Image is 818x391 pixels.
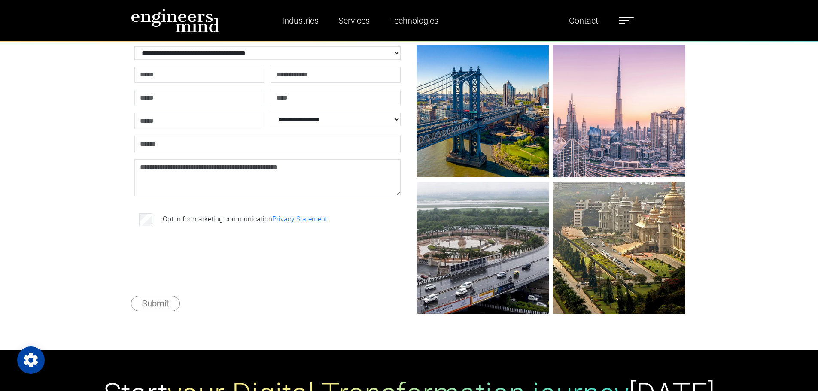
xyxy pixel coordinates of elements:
[417,45,549,177] img: gif
[417,182,549,314] img: gif
[163,214,327,224] label: Opt in for marketing communication
[272,215,327,223] a: Privacy Statement
[131,9,219,33] img: logo
[136,242,267,275] iframe: reCAPTCHA
[553,45,685,177] img: gif
[553,182,685,314] img: gif
[386,11,442,30] a: Technologies
[566,11,602,30] a: Contact
[131,296,180,311] button: Submit
[279,11,322,30] a: Industries
[335,11,373,30] a: Services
